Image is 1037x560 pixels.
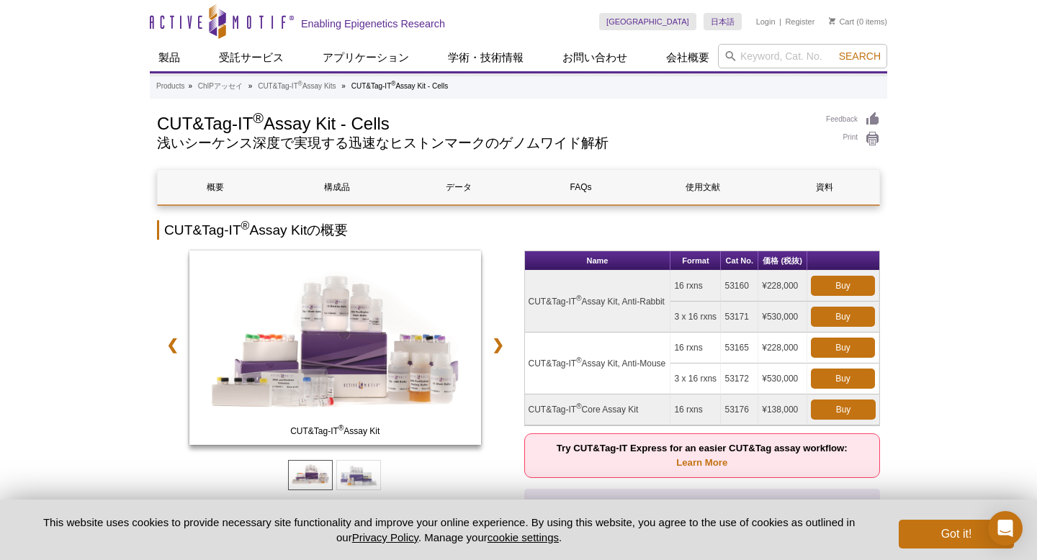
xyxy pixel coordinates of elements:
th: Cat No. [721,251,758,271]
a: CUT&Tag-IT Assay Kit [189,250,481,449]
a: ❯ [482,328,513,361]
a: Feedback [826,112,880,127]
a: Buy [811,307,875,327]
h2: CUT&Tag-IT Assay Kitの概要 [157,220,880,240]
span: Search [839,50,881,62]
button: Got it! [899,520,1014,548]
a: Register [785,17,814,27]
a: アプリケーション [314,44,418,71]
a: Learn More [676,457,727,468]
td: 53176 [721,394,758,425]
a: Privacy Policy [352,531,418,543]
th: Format [670,251,721,271]
td: ¥530,000 [758,363,807,394]
td: 16 rxns [670,271,721,302]
h1: CUT&Tag-IT Assay Kit - Cells [157,112,812,133]
td: ¥138,000 [758,394,807,425]
a: Buy [811,276,875,296]
td: ¥228,000 [758,333,807,363]
img: Your Cart [829,17,835,24]
a: [GEOGRAPHIC_DATA] [599,13,696,30]
td: CUT&Tag-IT Core Assay Kit [525,394,671,425]
li: | [779,13,781,30]
a: 製品 [150,44,189,71]
li: » [248,82,253,90]
td: 53165 [721,333,758,363]
a: Buy [811,369,875,389]
strong: Try CUT&Tag-IT Express for an easier CUT&Tag assay workflow: [557,443,848,468]
div: Open Intercom Messenger [988,511,1023,546]
sup: ® [576,356,581,364]
td: 3 x 16 rxns [670,302,721,333]
sup: ® [391,80,395,87]
td: ¥530,000 [758,302,807,333]
a: 使用文献 [645,170,760,204]
td: CUT&Tag-IT Assay Kit, Anti-Rabbit [525,271,671,333]
td: CUT&Tag-IT Assay Kit, Anti-Mouse [525,333,671,394]
a: 資料 [768,170,882,204]
td: 53172 [721,363,758,394]
span: CUT&Tag-IT Assay Kit [192,424,477,438]
a: Cart [829,17,854,27]
a: CUT&Tag-IT®Assay Kits [258,80,336,93]
a: 会社概要 [657,44,718,71]
td: 16 rxns [670,394,721,425]
sup: ® [576,294,581,302]
a: 受託サービス [210,44,292,71]
sup: ® [576,402,581,410]
a: 構成品 [279,170,394,204]
li: (0 items) [829,13,887,30]
button: Search [835,50,885,63]
sup: ® [298,80,302,87]
button: cookie settings [488,531,559,543]
sup: ® [253,110,264,126]
td: 53160 [721,271,758,302]
h2: Enabling Epigenetics Research [301,17,445,30]
p: This website uses cookies to provide necessary site functionality and improve your online experie... [23,515,875,545]
sup: ® [338,424,344,432]
a: Buy [811,338,875,358]
a: ❮ [157,328,188,361]
td: 16 rxns [670,333,721,363]
a: ChIPアッセイ [198,80,243,93]
img: CUT&Tag-IT Assay Kit [189,250,481,445]
td: 3 x 16 rxns [670,363,721,394]
a: Login [756,17,776,27]
input: Keyword, Cat. No. [718,44,887,68]
h2: 浅いシーケンス深度で実現する迅速なヒストンマークのゲノムワイド解析 [157,137,812,150]
a: データ [402,170,516,204]
a: 学術・技術情報 [439,44,532,71]
a: Print [826,131,880,147]
a: お問い合わせ [554,44,636,71]
a: 概要 [158,170,272,204]
sup: ® [241,220,250,232]
td: 53171 [721,302,758,333]
a: FAQs [524,170,638,204]
li: » [341,82,346,90]
td: ¥228,000 [758,271,807,302]
th: 価格 (税抜) [758,251,807,271]
li: CUT&Tag-IT Assay Kit - Cells [351,82,449,90]
a: Buy [811,399,876,420]
th: Name [525,251,671,271]
li: » [188,82,192,90]
a: Products [156,80,184,93]
a: 日本語 [704,13,742,30]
